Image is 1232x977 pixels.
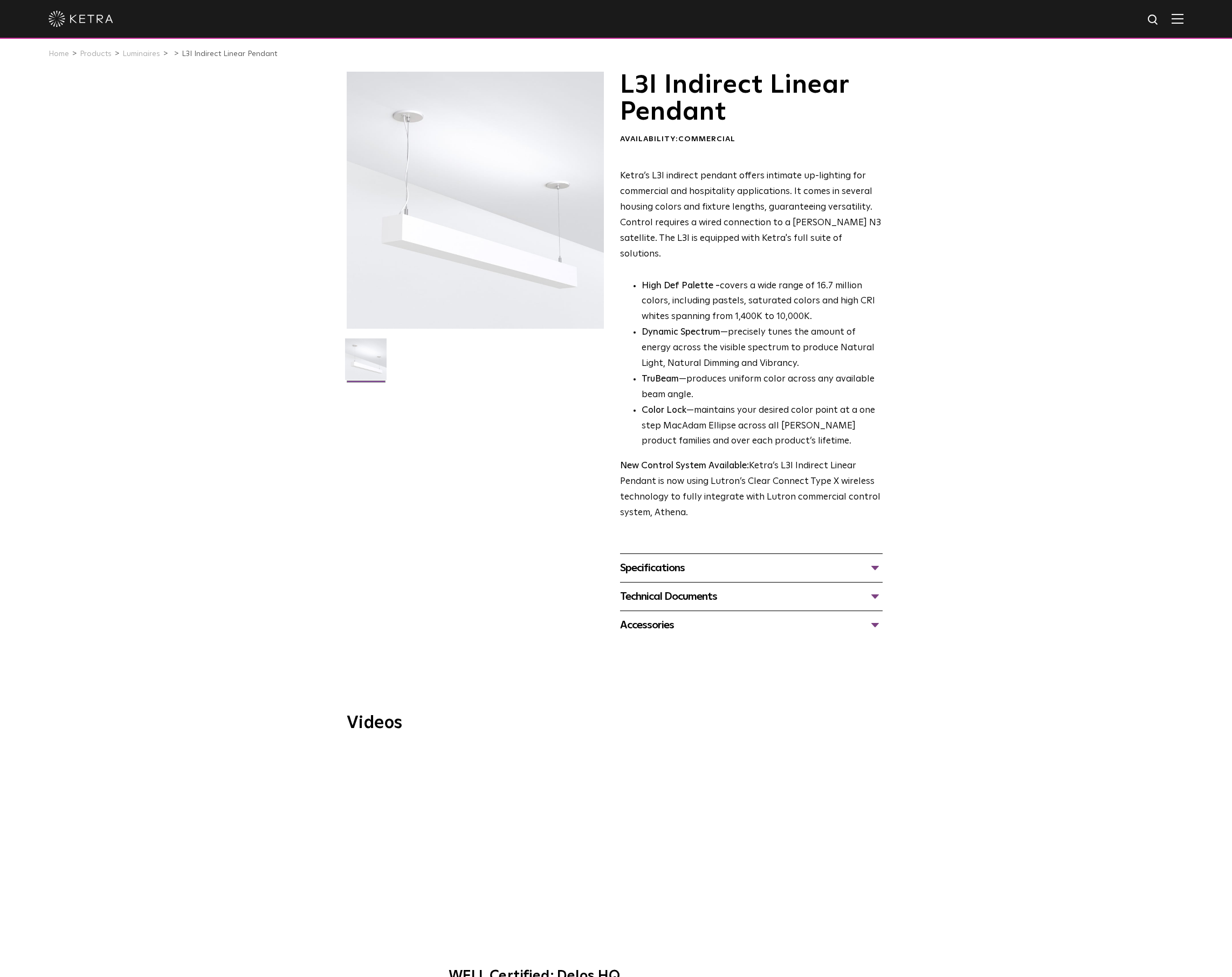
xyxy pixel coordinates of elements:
[49,50,69,58] a: Home
[620,461,749,470] strong: New Control System Available:
[620,616,883,634] div: Accessories
[620,134,883,145] div: Availability:
[620,169,883,262] p: Ketra’s L3I indirect pendant offers intimate up-lighting for commercial and hospitality applicati...
[642,372,883,403] li: —produces uniform color across any available beam angle.
[642,406,686,415] strong: Color Lock
[80,50,112,58] a: Products
[620,588,883,605] div: Technical Documents
[122,50,160,58] a: Luminaires
[678,135,735,143] span: Commercial
[1147,13,1160,27] img: search icon
[1172,13,1183,24] img: Hamburger%20Nav.svg
[642,279,883,325] p: covers a wide range of 16.7 million colors, including pastels, saturated colors and high CRI whit...
[642,375,679,384] strong: TruBeam
[182,50,277,58] a: L3I Indirect Linear Pendant
[620,72,883,126] h1: L3I Indirect Linear Pendant
[347,715,886,732] h3: Videos
[642,328,720,337] strong: Dynamic Spectrum
[345,338,387,388] img: L3I-Linear-2021-Web-Square
[620,459,883,521] p: Ketra’s L3I Indirect Linear Pendant is now using Lutron’s Clear Connect Type X wireless technolog...
[620,559,883,577] div: Specifications
[49,11,113,27] img: ketra-logo-2019-white
[642,325,883,372] li: —precisely tunes the amount of energy across the visible spectrum to produce Natural Light, Natur...
[642,403,883,450] li: —maintains your desired color point at a one step MacAdam Ellipse across all [PERSON_NAME] produc...
[642,281,720,290] strong: High Def Palette -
